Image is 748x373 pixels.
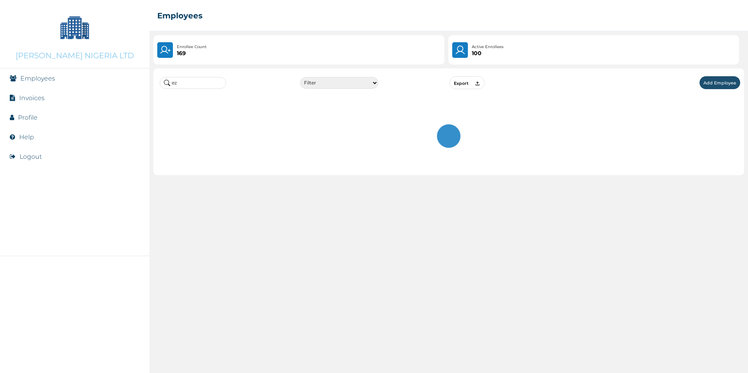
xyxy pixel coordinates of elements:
button: Export [450,76,485,89]
a: Help [19,133,34,141]
img: Company [55,8,94,47]
a: Profile [18,114,38,121]
button: Logout [20,153,42,160]
img: UserPlus.219544f25cf47e120833d8d8fc4c9831.svg [160,45,171,56]
a: Invoices [19,94,45,102]
p: 169 [177,50,207,56]
button: Add Employee [699,76,740,89]
input: Search [160,77,226,89]
img: RelianceHMO's Logo [8,353,142,365]
p: Active Enrollees [472,44,503,50]
p: [PERSON_NAME] NIGERIA LTD [16,51,134,60]
p: Enrollee Count [177,44,207,50]
a: Employees [20,75,55,82]
h2: Employees [157,11,203,20]
p: 100 [472,50,503,56]
img: User.4b94733241a7e19f64acd675af8f0752.svg [455,45,466,56]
